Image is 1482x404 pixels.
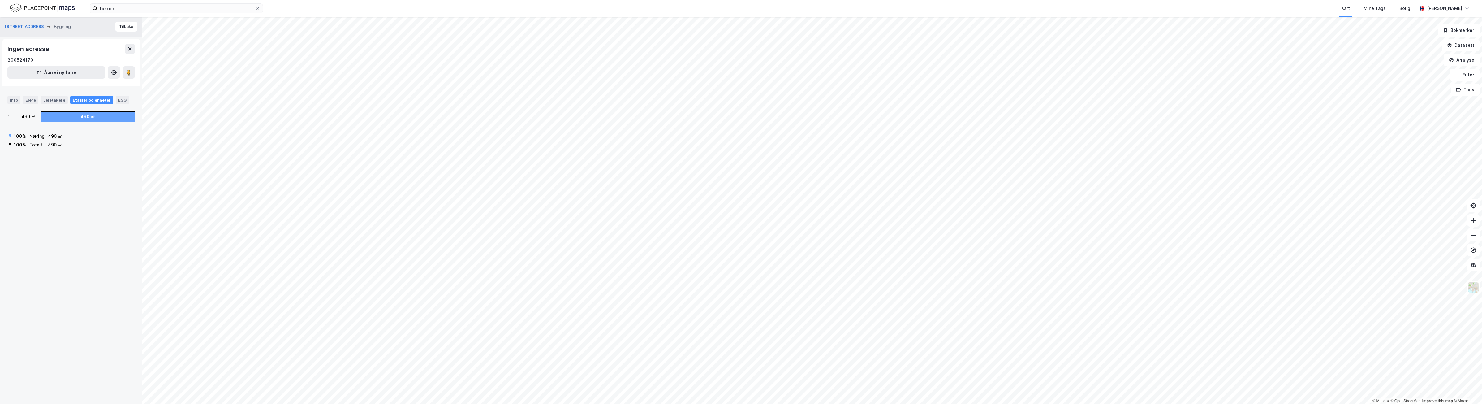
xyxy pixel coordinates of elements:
[14,141,26,149] div: 100 %
[116,96,129,104] div: ESG
[8,113,10,120] div: 1
[41,96,68,104] div: Leietakere
[115,22,137,32] button: Tilbake
[1438,24,1480,37] button: Bokmerker
[48,141,62,149] div: 490 ㎡
[73,97,111,103] div: Etasjer og enheter
[1422,399,1453,403] a: Improve this map
[54,23,71,30] div: Bygning
[1341,5,1350,12] div: Kart
[48,132,62,140] div: 490 ㎡
[7,66,105,79] button: Åpne i ny fane
[10,3,75,14] img: logo.f888ab2527a4732fd821a326f86c7f29.svg
[7,44,50,54] div: Ingen adresse
[1451,84,1480,96] button: Tags
[1451,374,1482,404] iframe: Chat Widget
[5,24,47,30] button: [STREET_ADDRESS]
[29,141,45,149] div: Totalt
[1442,39,1480,51] button: Datasett
[80,113,95,120] div: 490 ㎡
[1450,69,1480,81] button: Filter
[1391,399,1421,403] a: OpenStreetMap
[1399,5,1410,12] div: Bolig
[1364,5,1386,12] div: Mine Tags
[7,96,20,104] div: Info
[7,56,33,64] div: 300524170
[1372,399,1389,403] a: Mapbox
[1444,54,1480,66] button: Analyse
[1427,5,1462,12] div: [PERSON_NAME]
[14,132,26,140] div: 100 %
[21,113,36,120] div: 490 ㎡
[97,4,255,13] input: Søk på adresse, matrikkel, gårdeiere, leietakere eller personer
[29,132,45,140] div: Næring
[23,96,38,104] div: Eiere
[1467,281,1479,293] img: Z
